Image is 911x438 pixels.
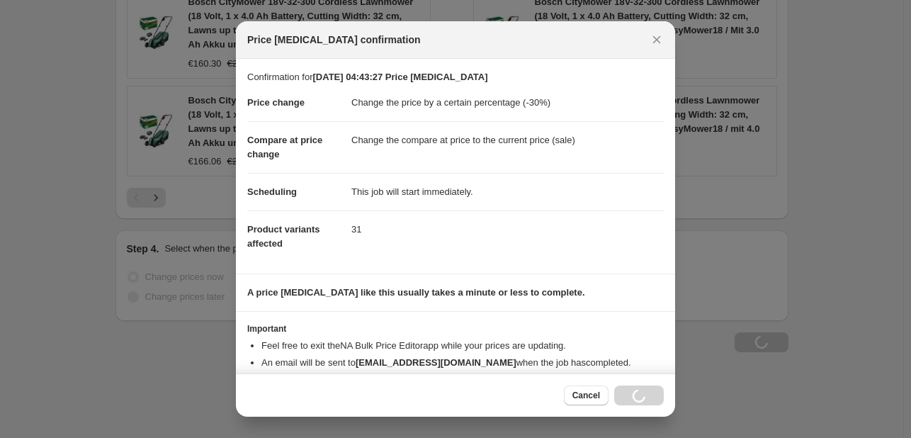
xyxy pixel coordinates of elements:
li: An email will be sent to when the job has completed . [261,356,664,370]
p: Confirmation for [247,70,664,84]
span: Compare at price change [247,135,322,159]
li: Feel free to exit the NA Bulk Price Editor app while your prices are updating. [261,339,664,353]
span: Product variants affected [247,224,320,249]
button: Close [647,30,667,50]
dd: 31 [351,210,664,248]
dd: This job will start immediately. [351,173,664,210]
span: Price change [247,97,305,108]
h3: Important [247,323,664,335]
li: You can update your confirmation email address from your . [261,373,664,387]
span: Scheduling [247,186,297,197]
span: Price [MEDICAL_DATA] confirmation [247,33,421,47]
b: [DATE] 04:43:27 Price [MEDICAL_DATA] [312,72,487,82]
dd: Change the price by a certain percentage (-30%) [351,84,664,121]
b: A price [MEDICAL_DATA] like this usually takes a minute or less to complete. [247,287,585,298]
dd: Change the compare at price to the current price (sale) [351,121,664,159]
b: [EMAIL_ADDRESS][DOMAIN_NAME] [356,357,516,368]
button: Cancel [564,386,609,405]
span: Cancel [572,390,600,401]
